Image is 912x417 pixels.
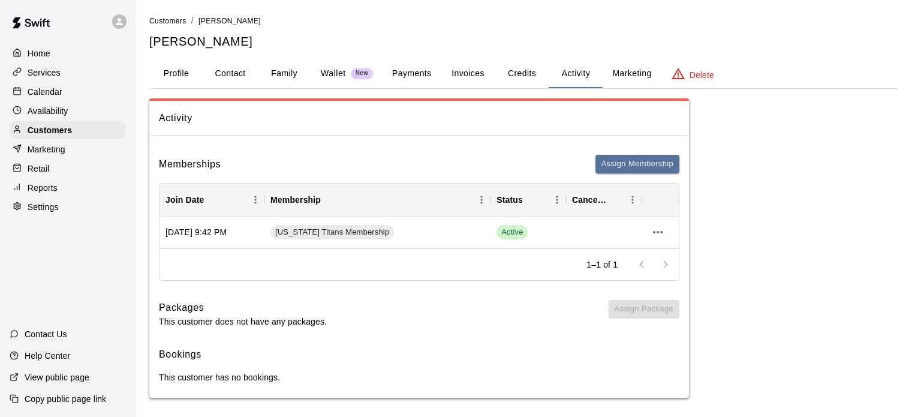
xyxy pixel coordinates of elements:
button: Marketing [603,59,661,88]
a: Oregon Titans Membership [270,225,398,239]
span: [PERSON_NAME] [198,17,261,25]
button: Activity [549,59,603,88]
p: Help Center [25,350,70,362]
a: Reports [10,179,125,197]
a: Settings [10,198,125,216]
button: Sort [523,191,540,208]
h5: [PERSON_NAME] [149,34,898,50]
div: Status [490,183,566,217]
nav: breadcrumb [149,14,898,28]
a: Customers [149,16,186,25]
p: Copy public page link [25,393,106,405]
h6: Packages [159,300,327,316]
h6: Bookings [159,347,679,362]
div: basic tabs example [149,59,898,88]
button: Menu [548,191,566,209]
div: Status [496,183,523,217]
button: Credits [495,59,549,88]
p: Retail [28,163,50,175]
button: Profile [149,59,203,88]
span: Active [496,227,528,238]
a: Customers [10,121,125,139]
p: View public page [25,371,89,383]
a: Availability [10,102,125,120]
span: Customers [149,17,186,25]
p: Delete [690,69,714,81]
div: Cancel Date [566,183,642,217]
p: Marketing [28,143,65,155]
button: Sort [607,191,624,208]
div: Cancel Date [572,183,607,217]
button: Payments [383,59,441,88]
h6: Memberships [159,157,221,172]
button: Invoices [441,59,495,88]
p: Wallet [321,67,346,80]
span: Activity [159,110,679,126]
p: Calendar [28,86,62,98]
a: Calendar [10,83,125,101]
a: Marketing [10,140,125,158]
p: Customers [28,124,72,136]
div: Join Date [165,183,204,217]
p: Settings [28,201,59,213]
p: This customer has no bookings. [159,371,679,383]
span: [US_STATE] Titans Membership [270,227,394,238]
p: Home [28,47,50,59]
div: [DATE] 9:42 PM [159,217,264,248]
span: New [351,70,373,77]
div: Membership [264,183,490,217]
button: Assign Membership [595,155,679,173]
span: Active [496,225,528,239]
p: This customer does not have any packages. [159,316,327,328]
div: Membership [270,183,321,217]
a: Retail [10,160,125,178]
span: You don't have any packages [609,300,679,328]
button: more actions [648,222,668,242]
p: Availability [28,105,68,117]
button: Menu [246,191,264,209]
button: Sort [321,191,338,208]
button: Menu [472,191,490,209]
p: Contact Us [25,328,67,340]
a: Services [10,64,125,82]
div: Join Date [159,183,264,217]
p: Services [28,67,61,79]
p: 1–1 of 1 [586,259,618,271]
button: Menu [624,191,642,209]
p: Reports [28,182,58,194]
button: Family [257,59,311,88]
li: / [191,14,194,27]
button: Sort [204,191,221,208]
button: Contact [203,59,257,88]
a: Home [10,44,125,62]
